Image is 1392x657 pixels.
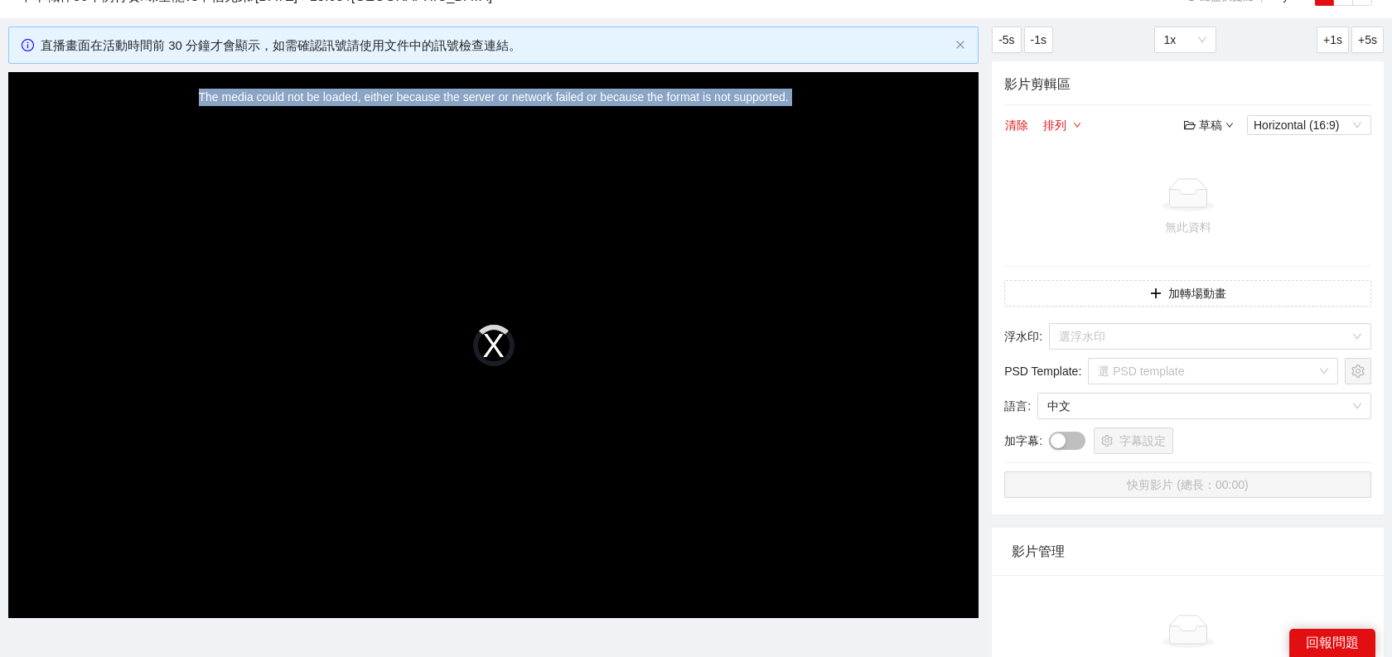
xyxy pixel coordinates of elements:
[1254,116,1365,134] span: Horizontal (16:9)
[8,72,979,618] div: Video Player
[1317,27,1349,53] button: +1s
[1042,115,1082,135] button: 排列down
[955,40,965,51] button: close
[955,40,965,50] span: close
[1184,119,1196,131] span: folder-open
[1004,327,1042,345] span: 浮水印 :
[1323,31,1342,49] span: +1s
[1094,428,1173,454] button: setting字幕設定
[1004,471,1371,498] button: 快剪影片 (總長：00:00)
[1225,121,1234,129] span: down
[8,72,979,618] div: The media could not be loaded, either because the server or network failed or because the format ...
[1351,27,1384,53] button: +5s
[1345,358,1371,384] button: setting
[1289,629,1375,657] div: 回報問題
[8,72,979,618] div: Modal Window
[1012,528,1364,575] div: 影片管理
[1011,218,1365,236] div: 無此資料
[1004,280,1371,307] button: plus加轉場動畫
[1004,115,1029,135] button: 清除
[1358,31,1377,49] span: +5s
[1164,27,1206,52] span: 1x
[1150,287,1162,301] span: plus
[22,39,34,51] span: info-circle
[992,27,1021,53] button: -5s
[1184,116,1234,134] div: 草稿
[1004,74,1371,94] h4: 影片剪輯區
[1004,397,1031,415] span: 語言 :
[1031,31,1046,49] span: -1s
[41,36,949,56] div: 直播畫面在活動時間前 30 分鐘才會顯示，如需確認訊號請使用文件中的訊號檢查連結。
[1047,394,1361,418] span: 中文
[1024,27,1053,53] button: -1s
[1004,432,1042,450] span: 加字幕 :
[1073,121,1081,131] span: down
[998,31,1014,49] span: -5s
[1004,362,1081,380] span: PSD Template :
